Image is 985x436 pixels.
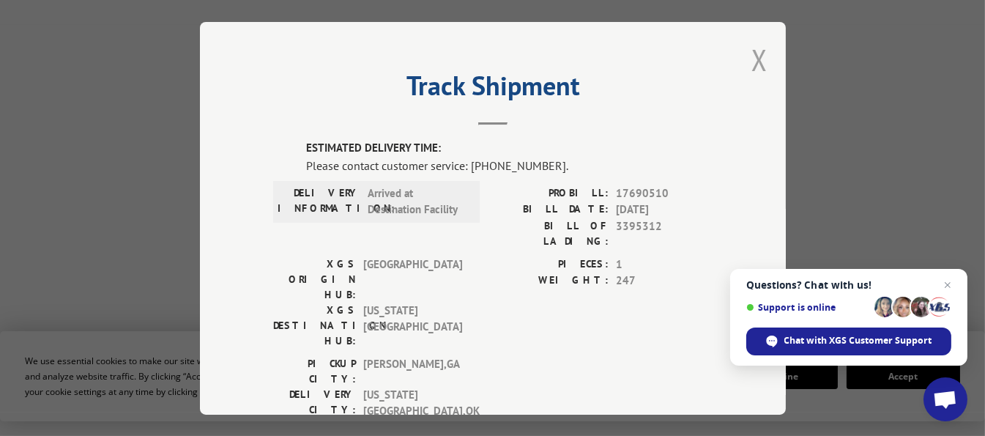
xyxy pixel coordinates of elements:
span: [US_STATE][GEOGRAPHIC_DATA] , OK [363,386,462,419]
label: DELIVERY CITY: [273,386,356,419]
div: Open chat [923,377,967,421]
label: ESTIMATED DELIVERY TIME: [306,140,713,157]
label: PICKUP CITY: [273,355,356,386]
span: [US_STATE][GEOGRAPHIC_DATA] [363,302,462,348]
span: Arrived at Destination Facility [368,185,467,218]
div: Please contact customer service: [PHONE_NUMBER]. [306,156,713,174]
span: 247 [616,273,713,289]
label: PROBILL: [493,185,609,202]
label: DELIVERY INFORMATION: [278,185,360,218]
span: Chat with XGS Customer Support [784,334,932,347]
label: WEIGHT: [493,273,609,289]
label: XGS DESTINATION HUB: [273,302,356,348]
label: BILL DATE: [493,202,609,218]
span: Support is online [746,302,869,313]
button: Close modal [751,40,767,79]
span: [PERSON_NAME] , GA [363,355,462,386]
span: 17690510 [616,185,713,202]
span: 1 [616,256,713,273]
label: PIECES: [493,256,609,273]
label: XGS ORIGIN HUB: [273,256,356,302]
span: [GEOGRAPHIC_DATA] [363,256,462,302]
span: Close chat [939,276,956,294]
span: 3395312 [616,218,713,248]
span: [DATE] [616,202,713,218]
h2: Track Shipment [273,75,713,103]
label: BILL OF LADING: [493,218,609,248]
div: Chat with XGS Customer Support [746,328,951,355]
span: Questions? Chat with us! [746,279,951,291]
